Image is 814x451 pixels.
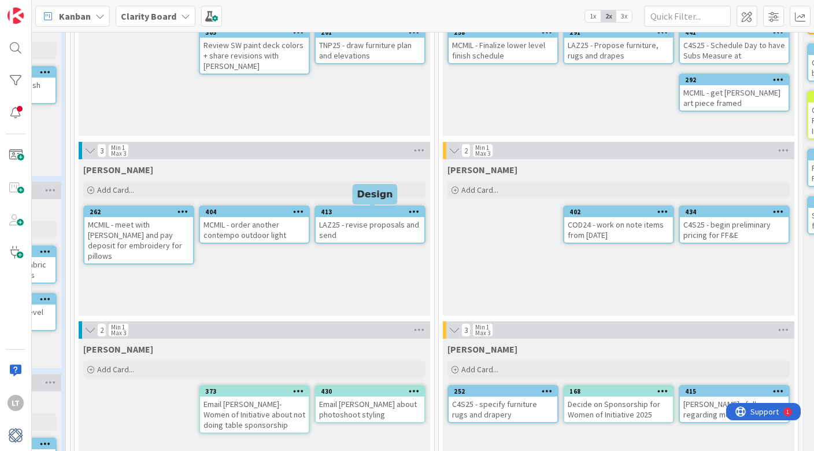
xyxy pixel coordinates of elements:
[449,27,557,38] div: 258
[97,323,106,337] span: 2
[84,207,193,217] div: 262
[680,207,789,217] div: 434
[83,343,153,355] span: Lisa K.
[601,10,616,22] span: 2x
[447,164,517,175] span: Lisa T.
[461,364,498,375] span: Add Card...
[564,27,673,38] div: 291
[84,217,193,263] div: MCMIL - meet with [PERSON_NAME] and pay deposit for embroidery for pillows
[679,206,790,244] a: 434C4S25 - begin preliminary pricing for FF&E
[475,324,489,330] div: Min 1
[8,395,24,411] div: LT
[8,427,24,443] img: avatar
[454,28,557,36] div: 258
[59,9,91,23] span: Kanban
[454,387,557,395] div: 252
[205,28,309,36] div: 305
[680,38,789,63] div: C4S25 - Schedule Day to have Subs Measure at
[679,74,790,112] a: 292MCMIL - get [PERSON_NAME] art piece framed
[200,386,309,432] div: 373Email [PERSON_NAME]- Women of Initiative about not doing table sponsorship
[316,207,424,217] div: 413
[121,10,176,22] b: Clarity Board
[563,26,674,64] a: 291LAZ25 - Propose furniture, rugs and drapes
[679,26,790,64] a: 441C4S25 - Schedule Day to have Subs Measure at
[321,387,424,395] div: 430
[585,10,601,22] span: 1x
[111,330,126,336] div: Max 3
[316,386,424,422] div: 430Email [PERSON_NAME] about photoshoot styling
[564,397,673,422] div: Decide on Sponsorship for Women of Initiative 2025
[199,385,310,434] a: 373Email [PERSON_NAME]- Women of Initiative about not doing table sponsorship
[111,151,126,156] div: Max 3
[564,38,673,63] div: LAZ25 - Propose furniture, rugs and drapes
[569,28,673,36] div: 291
[685,28,789,36] div: 441
[564,217,673,243] div: COD24 - work on note items from [DATE]
[314,206,425,244] a: 413LAZ25 - revise proposals and send
[200,38,309,74] div: Review SW paint deck colors + share revisions with [PERSON_NAME]
[200,207,309,243] div: 404MCMIL - order another contempo outdoor light
[461,185,498,195] span: Add Card...
[111,145,125,151] div: Min 1
[461,144,471,157] span: 2
[449,386,557,422] div: 252C4S25 - specify furniture rugs and drapery
[205,387,309,395] div: 373
[475,151,490,156] div: Max 3
[199,206,310,244] a: 404MCMIL - order another contempo outdoor light
[200,27,309,74] div: 305Review SW paint deck colors + share revisions with [PERSON_NAME]
[680,397,789,422] div: [PERSON_NAME] - follow up regarding mood board
[564,27,673,63] div: 291LAZ25 - Propose furniture, rugs and drapes
[200,27,309,38] div: 305
[569,387,673,395] div: 168
[685,387,789,395] div: 415
[90,208,193,216] div: 262
[449,386,557,397] div: 252
[680,207,789,243] div: 434C4S25 - begin preliminary pricing for FF&E
[200,217,309,243] div: MCMIL - order another contempo outdoor light
[316,217,424,243] div: LAZ25 - revise proposals and send
[321,208,424,216] div: 413
[680,27,789,63] div: 441C4S25 - Schedule Day to have Subs Measure at
[316,27,424,63] div: 201TNP25 - draw furniture plan and elevations
[321,28,424,36] div: 201
[314,385,425,423] a: 430Email [PERSON_NAME] about photoshoot styling
[475,330,490,336] div: Max 3
[200,207,309,217] div: 404
[449,27,557,63] div: 258MCMIL - Finalize lower level finish schedule
[316,27,424,38] div: 201
[461,323,471,337] span: 3
[97,185,134,195] span: Add Card...
[679,385,790,423] a: 415[PERSON_NAME] - follow up regarding mood board
[564,386,673,422] div: 168Decide on Sponsorship for Women of Initiative 2025
[685,208,789,216] div: 434
[680,75,789,85] div: 292
[316,397,424,422] div: Email [PERSON_NAME] about photoshoot styling
[449,397,557,422] div: C4S25 - specify furniture rugs and drapery
[199,26,310,75] a: 305Review SW paint deck colors + share revisions with [PERSON_NAME]
[60,5,63,14] div: 1
[680,75,789,111] div: 292MCMIL - get [PERSON_NAME] art piece framed
[564,207,673,243] div: 402COD24 - work on note items from [DATE]
[564,386,673,397] div: 168
[200,397,309,432] div: Email [PERSON_NAME]- Women of Initiative about not doing table sponsorship
[449,38,557,63] div: MCMIL - Finalize lower level finish schedule
[83,164,153,175] span: Lisa T.
[680,386,789,397] div: 415
[314,26,425,64] a: 201TNP25 - draw furniture plan and elevations
[447,26,558,64] a: 258MCMIL - Finalize lower level finish schedule
[200,386,309,397] div: 373
[564,207,673,217] div: 402
[616,10,632,22] span: 3x
[316,38,424,63] div: TNP25 - draw furniture plan and elevations
[563,385,674,423] a: 168Decide on Sponsorship for Women of Initiative 2025
[111,324,125,330] div: Min 1
[680,217,789,243] div: C4S25 - begin preliminary pricing for FF&E
[680,85,789,111] div: MCMIL - get [PERSON_NAME] art piece framed
[475,145,489,151] div: Min 1
[644,6,731,27] input: Quick Filter...
[563,206,674,244] a: 402COD24 - work on note items from [DATE]
[680,27,789,38] div: 441
[316,207,424,243] div: 413LAZ25 - revise proposals and send
[24,2,53,16] span: Support
[316,386,424,397] div: 430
